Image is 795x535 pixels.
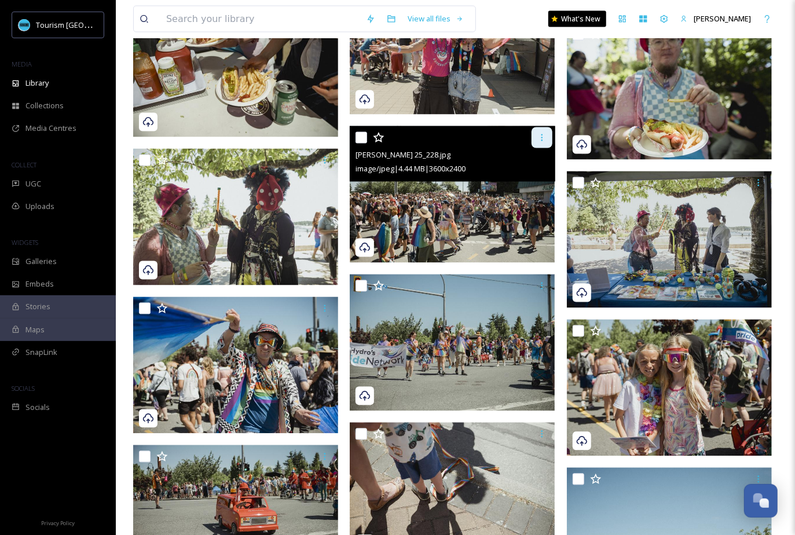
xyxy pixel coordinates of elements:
[12,238,38,247] span: WIDGETS
[160,6,360,32] input: Search your library
[25,123,76,134] span: Media Centres
[25,256,57,267] span: Galleries
[25,100,64,111] span: Collections
[25,402,50,413] span: Socials
[25,201,54,212] span: Uploads
[350,274,555,411] img: Nan Pride 25_220.jpg
[25,324,45,335] span: Maps
[402,8,470,30] a: View all files
[25,178,41,189] span: UGC
[12,60,32,68] span: MEDIA
[12,160,36,169] span: COLLECT
[350,126,555,263] img: Nan Pride 25_228.jpg
[356,164,466,174] span: image/jpeg | 4.44 MB | 3600 x 2400
[25,78,49,89] span: Library
[548,11,606,27] a: What's New
[25,347,57,358] span: SnapLink
[675,8,757,30] a: [PERSON_NAME]
[133,1,338,137] img: Nan Pride 25_259.jpg
[12,384,35,393] span: SOCIALS
[694,13,751,24] span: [PERSON_NAME]
[25,301,50,312] span: Stories
[133,297,338,434] img: Nan Pride 25_230.jpg
[356,150,450,160] span: [PERSON_NAME] 25_228.jpg
[567,320,772,456] img: Nan Pride 25_236.jpg
[36,19,140,30] span: Tourism [GEOGRAPHIC_DATA]
[41,519,75,527] span: Privacy Policy
[567,171,772,308] img: Nan Pride 25_252.jpg
[41,515,75,529] a: Privacy Policy
[567,23,772,160] img: Nan Pride 25_263.jpg
[19,19,30,31] img: tourism_nanaimo_logo.jpeg
[133,149,338,285] img: Nan Pride 25_248.jpg
[25,279,54,290] span: Embeds
[744,484,778,518] button: Open Chat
